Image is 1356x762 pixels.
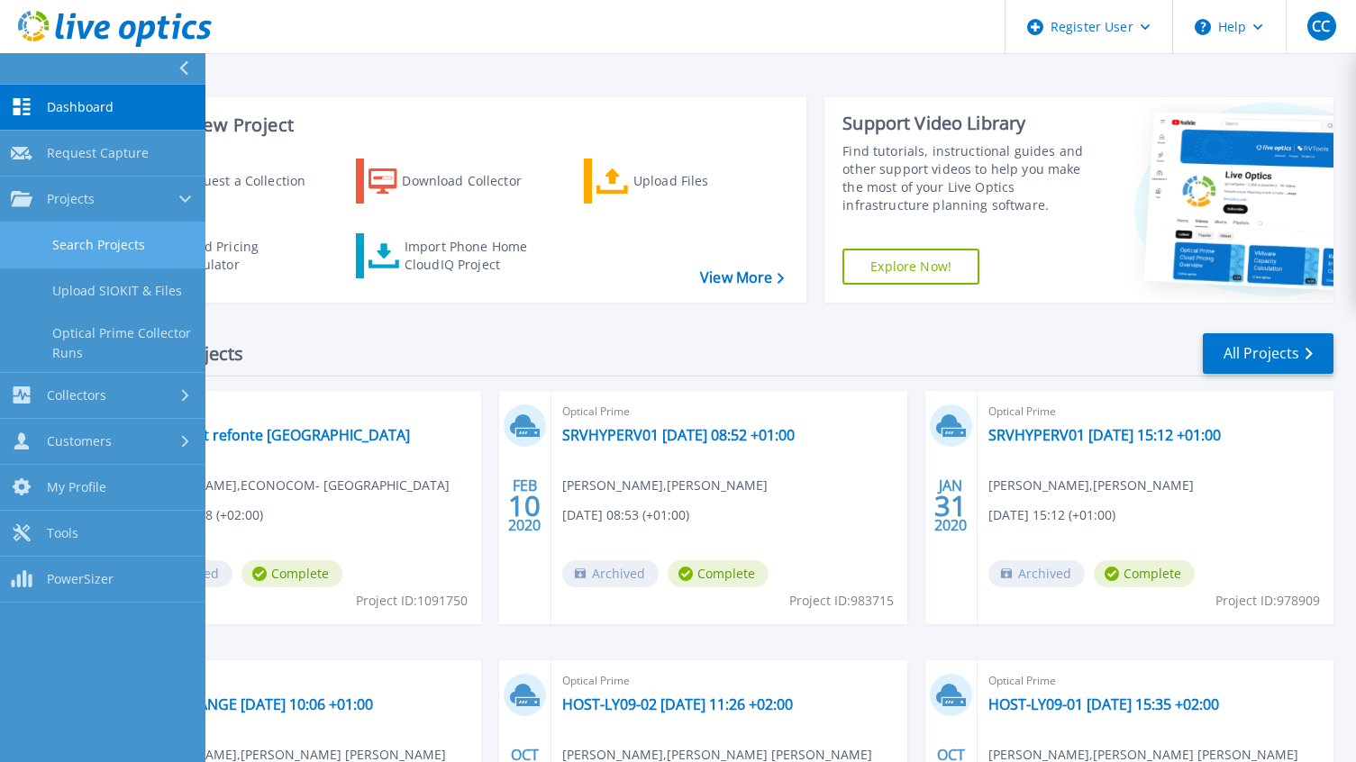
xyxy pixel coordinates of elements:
a: All Projects [1203,333,1333,374]
a: View More [700,269,784,286]
div: FEB 2020 [507,473,541,539]
span: Archived [562,560,659,587]
div: Cloud Pricing Calculator [177,238,321,274]
span: [PERSON_NAME] , [PERSON_NAME] [562,476,768,495]
span: Tools [47,525,78,541]
a: HOST-LY09-01 [DATE] 15:35 +02:00 [988,695,1219,713]
a: Cloud Pricing Calculator [128,233,329,278]
span: Collectors [47,387,106,404]
a: SRVHYPERV01 [DATE] 15:12 +01:00 [988,426,1221,444]
div: Support Video Library [842,112,1097,135]
span: Complete [241,560,342,587]
span: Complete [668,560,769,587]
span: Optical Prime [988,402,1323,422]
span: Project ID: 983715 [789,591,894,611]
span: Projects [47,191,95,207]
div: Download Collector [402,163,546,199]
span: Project ID: 1091750 [356,591,468,611]
a: Request a Collection [128,159,329,204]
span: Archived [988,560,1085,587]
a: EIS - projet refonte [GEOGRAPHIC_DATA] [136,426,410,444]
a: Download Collector [356,159,557,204]
a: Upload Files [584,159,785,204]
div: JAN 2020 [933,473,968,539]
span: [DATE] 15:12 (+01:00) [988,505,1115,525]
span: Request Capture [47,145,149,161]
a: Explore Now! [842,249,979,285]
span: Optical Prime [136,402,470,422]
span: [PERSON_NAME] , ECONOCOM- [GEOGRAPHIC_DATA] [136,476,450,495]
span: Dashboard [47,99,114,115]
span: 31 [934,498,967,513]
span: Optical Prime [562,402,896,422]
div: Find tutorials, instructional guides and other support videos to help you make the most of your L... [842,142,1097,214]
span: Optical Prime [562,671,896,691]
span: Project ID: 978909 [1215,591,1320,611]
div: Import Phone Home CloudIQ Project [405,238,545,274]
span: [DATE] 08:53 (+01:00) [562,505,689,525]
a: HOST-LY09-02 [DATE] 11:26 +02:00 [562,695,793,713]
h3: Start a New Project [128,115,783,135]
div: Request a Collection [179,163,323,199]
span: 10 [508,498,541,513]
a: SRVHYPERV01 [DATE] 08:52 +01:00 [562,426,795,444]
span: Customers [47,433,112,449]
a: VM-EXCHANGE [DATE] 10:06 +01:00 [136,695,373,713]
span: CC [1312,19,1330,33]
span: My Profile [47,479,106,495]
span: Optical Prime [988,671,1323,691]
span: Optical Prime [136,671,470,691]
span: [PERSON_NAME] , [PERSON_NAME] [988,476,1194,495]
div: Upload Files [633,163,778,199]
span: Complete [1094,560,1195,587]
span: PowerSizer [47,571,114,587]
